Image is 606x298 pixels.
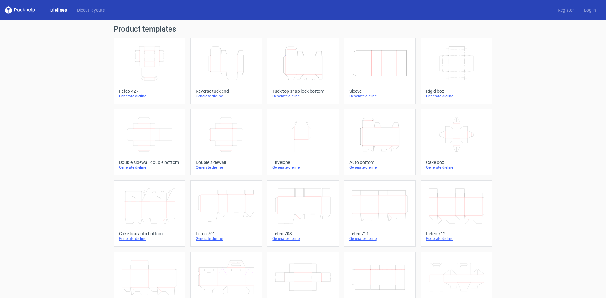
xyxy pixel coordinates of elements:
[349,160,410,165] div: Auto bottom
[426,236,487,241] div: Generate dieline
[426,89,487,94] div: Rigid box
[119,165,180,170] div: Generate dieline
[272,231,333,236] div: Fefco 703
[196,165,257,170] div: Generate dieline
[114,25,492,33] h1: Product templates
[190,109,262,175] a: Double sidewallGenerate dieline
[267,180,339,247] a: Fefco 703Generate dieline
[426,94,487,99] div: Generate dieline
[349,94,410,99] div: Generate dieline
[553,7,579,13] a: Register
[119,94,180,99] div: Generate dieline
[267,38,339,104] a: Tuck top snap lock bottomGenerate dieline
[196,89,257,94] div: Reverse tuck end
[119,231,180,236] div: Cake box auto bottom
[272,165,333,170] div: Generate dieline
[267,109,339,175] a: EnvelopeGenerate dieline
[119,236,180,241] div: Generate dieline
[72,7,110,13] a: Diecut layouts
[196,231,257,236] div: Fefco 701
[421,180,492,247] a: Fefco 712Generate dieline
[190,180,262,247] a: Fefco 701Generate dieline
[426,231,487,236] div: Fefco 712
[344,109,416,175] a: Auto bottomGenerate dieline
[426,160,487,165] div: Cake box
[196,160,257,165] div: Double sidewall
[190,38,262,104] a: Reverse tuck endGenerate dieline
[426,165,487,170] div: Generate dieline
[349,165,410,170] div: Generate dieline
[45,7,72,13] a: Dielines
[119,160,180,165] div: Double sidewall double bottom
[119,89,180,94] div: Fefco 427
[421,38,492,104] a: Rigid boxGenerate dieline
[196,94,257,99] div: Generate dieline
[579,7,601,13] a: Log in
[344,38,416,104] a: SleeveGenerate dieline
[349,236,410,241] div: Generate dieline
[114,180,185,247] a: Cake box auto bottomGenerate dieline
[344,180,416,247] a: Fefco 711Generate dieline
[272,89,333,94] div: Tuck top snap lock bottom
[349,231,410,236] div: Fefco 711
[272,94,333,99] div: Generate dieline
[272,160,333,165] div: Envelope
[114,109,185,175] a: Double sidewall double bottomGenerate dieline
[349,89,410,94] div: Sleeve
[196,236,257,241] div: Generate dieline
[421,109,492,175] a: Cake boxGenerate dieline
[272,236,333,241] div: Generate dieline
[114,38,185,104] a: Fefco 427Generate dieline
